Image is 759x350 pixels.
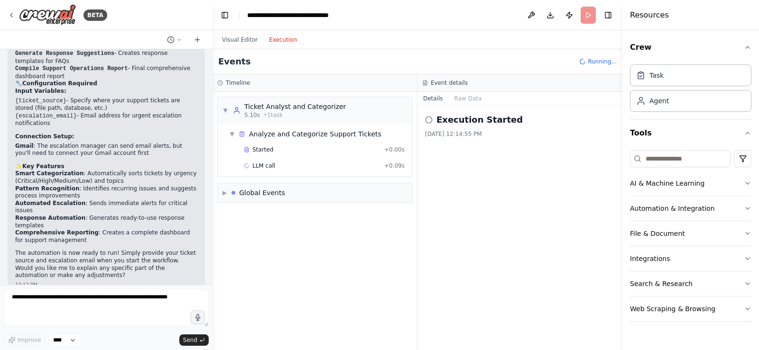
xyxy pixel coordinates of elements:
[15,281,197,288] div: 12:12 PM
[15,163,197,171] h2: ✨
[630,296,751,321] button: Web Scraping & Browsing
[15,50,114,57] code: Generate Response Suggestions
[630,9,669,21] h4: Resources
[649,71,664,80] div: Task
[15,80,197,88] h2: 🔧
[15,250,197,279] p: The automation is now ready to run! Simply provide your ticket source and escalation email when y...
[15,185,197,200] li: : Identifies recurring issues and suggests process improvements
[15,143,34,149] strong: Gmail
[190,34,205,45] button: Start a new chat
[15,215,85,221] strong: Response Automation
[183,336,197,344] span: Send
[630,171,751,196] button: AI & Machine Learning
[216,34,263,45] button: Visual Editor
[252,146,273,153] span: Started
[15,200,85,206] strong: Automated Escalation
[384,162,405,170] span: + 0.09s
[244,102,346,111] div: Ticket Analyst and Categorizer
[222,189,227,197] span: ▶
[263,34,303,45] button: Execution
[18,336,41,344] span: Improve
[15,113,77,119] code: {escalation_email}
[15,133,74,140] strong: Connection Setup:
[239,188,285,197] div: Global Events
[229,130,235,138] span: ▼
[15,65,128,72] code: Compile Support Operations Report
[15,112,197,127] li: - Email address for urgent escalation notifications
[83,9,107,21] div: BETA
[15,170,197,185] li: : Automatically sorts tickets by urgency (Critical/High/Medium/Low) and topics
[630,34,751,61] button: Crew
[22,163,65,170] strong: Key Features
[630,271,751,296] button: Search & Research
[15,185,79,192] strong: Pattern Recognition
[588,58,617,65] span: Running...
[252,162,275,170] span: LLM call
[249,129,381,139] div: Analyze and Categorize Support Tickets
[630,120,751,146] button: Tools
[15,98,66,104] code: {ticket_source}
[15,50,197,65] li: - Creates response templates for FAQs
[244,111,260,119] span: 5.10s
[264,111,283,119] span: • 1 task
[19,4,76,26] img: Logo
[15,215,197,229] li: : Generates ready-to-use response templates
[449,92,488,105] button: Raw Data
[218,9,231,22] button: Hide left sidebar
[417,92,449,105] button: Details
[436,113,523,126] h2: Execution Started
[425,130,615,138] div: [DATE] 12:14:55 PM
[15,200,197,215] li: : Sends immediate alerts for critical issues
[163,34,186,45] button: Switch to previous chat
[218,55,250,68] h2: Events
[226,79,250,87] h3: Timeline
[15,65,197,80] li: - Final comprehensive dashboard report
[384,146,405,153] span: + 0.00s
[630,146,751,329] div: Tools
[222,107,228,114] span: ▼
[179,334,209,346] button: Send
[15,88,66,94] strong: Input Variables:
[247,10,354,20] nav: breadcrumb
[4,334,45,346] button: Improve
[15,170,83,177] strong: Smart Categorization
[431,79,468,87] h3: Event details
[15,229,99,236] strong: Comprehensive Reporting
[630,221,751,246] button: File & Document
[602,9,615,22] button: Hide right sidebar
[15,97,197,112] li: - Specify where your support tickets are stored (file path, database, etc.)
[22,80,97,87] strong: Configuration Required
[15,143,197,157] li: : The escalation manager can send email alerts, but you'll need to connect your Gmail account first
[191,310,205,324] button: Click to speak your automation idea
[15,229,197,244] li: : Creates a complete dashboard for support management
[630,246,751,271] button: Integrations
[630,196,751,221] button: Automation & Integration
[630,61,751,119] div: Crew
[649,96,669,106] div: Agent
